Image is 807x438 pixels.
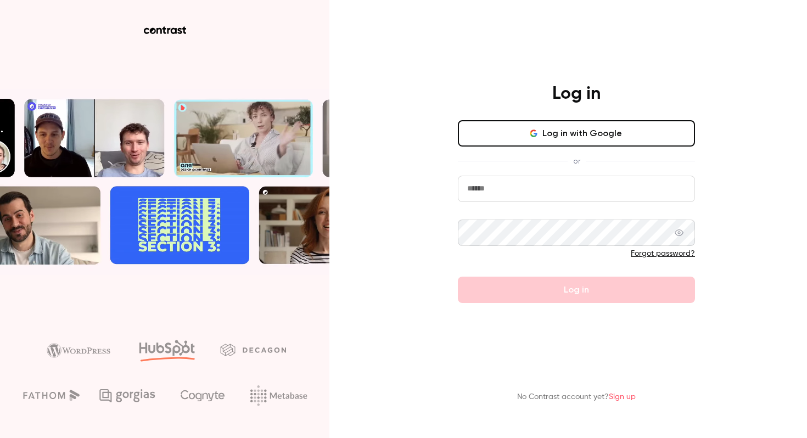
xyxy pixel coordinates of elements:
button: Log in with Google [458,120,695,147]
h4: Log in [552,83,601,105]
p: No Contrast account yet? [517,391,636,403]
img: decagon [220,344,286,356]
span: or [568,155,586,167]
a: Sign up [609,393,636,401]
a: Forgot password? [631,250,695,257]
